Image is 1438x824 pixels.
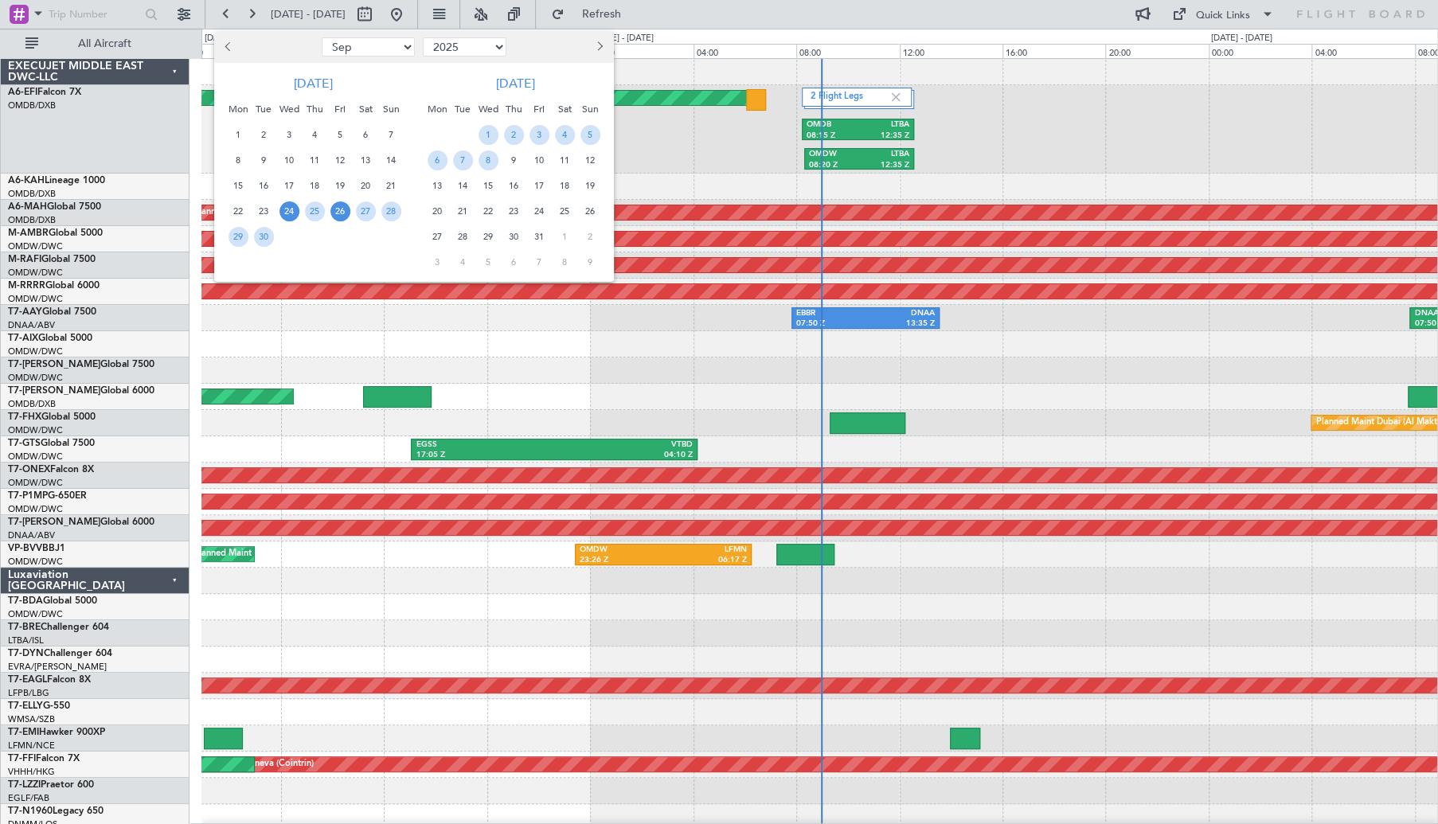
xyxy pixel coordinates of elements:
div: Mon [424,96,450,122]
span: 10 [279,150,299,170]
span: 14 [453,176,473,196]
div: 11-10-2025 [552,147,577,173]
span: 22 [479,201,498,221]
div: Fri [526,96,552,122]
div: 3-11-2025 [424,249,450,275]
span: 6 [356,125,376,145]
div: 5-10-2025 [577,122,603,147]
span: 8 [229,150,248,170]
div: Mon [225,96,251,122]
span: 17 [529,176,549,196]
span: 24 [279,201,299,221]
div: Sun [378,96,404,122]
div: 23-9-2025 [251,198,276,224]
span: 7 [453,150,473,170]
div: 27-9-2025 [353,198,378,224]
div: 6-11-2025 [501,249,526,275]
div: 6-10-2025 [424,147,450,173]
span: 16 [254,176,274,196]
span: 9 [580,252,600,272]
span: 29 [229,227,248,247]
span: 23 [254,201,274,221]
span: 6 [504,252,524,272]
span: 5 [479,252,498,272]
div: Wed [475,96,501,122]
div: 15-10-2025 [475,173,501,198]
div: 7-11-2025 [526,249,552,275]
div: 1-11-2025 [552,224,577,249]
span: 3 [529,125,549,145]
div: 9-11-2025 [577,249,603,275]
span: 29 [479,227,498,247]
div: 23-10-2025 [501,198,526,224]
div: 17-10-2025 [526,173,552,198]
select: Select month [322,37,415,57]
div: Tue [450,96,475,122]
span: 27 [356,201,376,221]
span: 8 [555,252,575,272]
div: 17-9-2025 [276,173,302,198]
div: 21-10-2025 [450,198,475,224]
div: 18-10-2025 [552,173,577,198]
div: 10-9-2025 [276,147,302,173]
div: 29-10-2025 [475,224,501,249]
div: Thu [501,96,526,122]
div: 28-9-2025 [378,198,404,224]
span: 1 [229,125,248,145]
div: 4-9-2025 [302,122,327,147]
span: 4 [305,125,325,145]
div: 15-9-2025 [225,173,251,198]
div: 1-9-2025 [225,122,251,147]
div: 26-10-2025 [577,198,603,224]
div: 2-9-2025 [251,122,276,147]
span: 12 [330,150,350,170]
span: 15 [479,176,498,196]
span: 19 [330,176,350,196]
span: 2 [254,125,274,145]
div: 4-11-2025 [450,249,475,275]
span: 3 [279,125,299,145]
div: 12-10-2025 [577,147,603,173]
div: Sun [577,96,603,122]
div: 18-9-2025 [302,173,327,198]
span: 21 [453,201,473,221]
span: 4 [555,125,575,145]
span: 11 [305,150,325,170]
div: 24-9-2025 [276,198,302,224]
span: 9 [504,150,524,170]
div: 13-10-2025 [424,173,450,198]
span: 13 [428,176,447,196]
div: Sat [552,96,577,122]
span: 8 [479,150,498,170]
span: 21 [381,176,401,196]
div: 20-9-2025 [353,173,378,198]
div: 5-9-2025 [327,122,353,147]
div: 26-9-2025 [327,198,353,224]
span: 18 [305,176,325,196]
div: 20-10-2025 [424,198,450,224]
span: 10 [529,150,549,170]
span: 14 [381,150,401,170]
div: 28-10-2025 [450,224,475,249]
div: 13-9-2025 [353,147,378,173]
span: 1 [479,125,498,145]
div: 16-10-2025 [501,173,526,198]
span: 17 [279,176,299,196]
span: 5 [580,125,600,145]
span: 20 [356,176,376,196]
span: 26 [580,201,600,221]
select: Select year [423,37,506,57]
div: 1-10-2025 [475,122,501,147]
div: 11-9-2025 [302,147,327,173]
span: 6 [428,150,447,170]
span: 28 [453,227,473,247]
span: 2 [580,227,600,247]
span: 26 [330,201,350,221]
span: 4 [453,252,473,272]
div: Wed [276,96,302,122]
span: 30 [504,227,524,247]
span: 28 [381,201,401,221]
div: 21-9-2025 [378,173,404,198]
button: Next month [590,34,608,60]
span: 7 [529,252,549,272]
